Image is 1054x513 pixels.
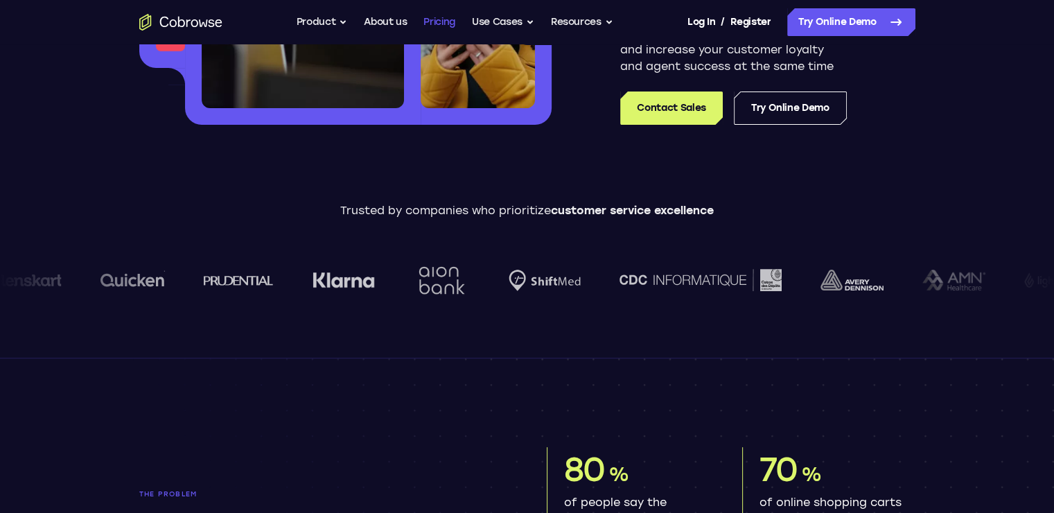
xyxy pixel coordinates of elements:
a: Go to the home page [139,14,222,31]
a: Try Online Demo [787,8,915,36]
img: Aion Bank [414,252,470,308]
span: % [801,462,821,486]
p: Knock down communication barriers and increase your customer loyalty and agent success at the sam... [620,25,847,75]
span: % [608,462,629,486]
img: CDC Informatique [620,269,782,290]
img: Klarna [313,272,375,288]
img: prudential [204,275,274,286]
a: Contact Sales [620,92,722,125]
img: avery-dennison [820,270,884,290]
a: About us [364,8,407,36]
button: Product [297,8,348,36]
p: The problem [139,490,508,498]
button: Resources [551,8,613,36]
span: customer service excellence [551,204,714,217]
span: 80 [564,449,606,489]
span: / [721,14,725,31]
a: Try Online Demo [734,92,847,125]
button: Use Cases [472,8,534,36]
a: Pricing [423,8,455,36]
span: 70 [759,449,798,489]
img: Shiftmed [509,270,581,291]
a: Log In [687,8,715,36]
a: Register [730,8,771,36]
